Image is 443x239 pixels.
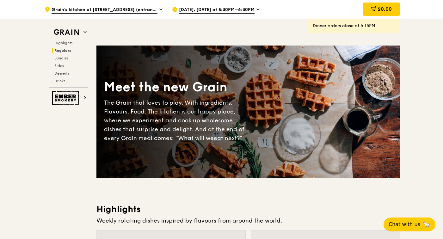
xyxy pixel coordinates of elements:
img: Grain web logo [52,27,81,38]
span: Drinks [54,79,65,83]
div: Meet the new Grain [104,79,248,96]
div: The Grain that loves to play. With ingredients. Flavours. Food. The kitchen is our happy place, w... [104,98,248,143]
span: Highlights [54,41,72,45]
h3: Highlights [96,204,400,215]
div: Weekly rotating dishes inspired by flavours from around the world. [96,216,400,225]
span: [DATE], [DATE] at 5:30PM–6:30PM [179,7,255,14]
span: Desserts [54,71,69,76]
span: Sides [54,64,64,68]
span: eat next?” [214,135,242,142]
span: Grain's kitchen at [STREET_ADDRESS] (entrance along [PERSON_NAME][GEOGRAPHIC_DATA]) [52,7,157,14]
span: $0.00 [378,6,392,12]
div: Dinner orders close at 6:15PM [313,23,395,29]
span: Bundles [54,56,68,60]
img: Ember Smokery web logo [52,91,81,105]
span: 🦙 [423,221,430,228]
span: Chat with us [389,221,420,228]
span: Regulars [54,48,71,53]
button: Chat with us🦙 [384,218,435,231]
